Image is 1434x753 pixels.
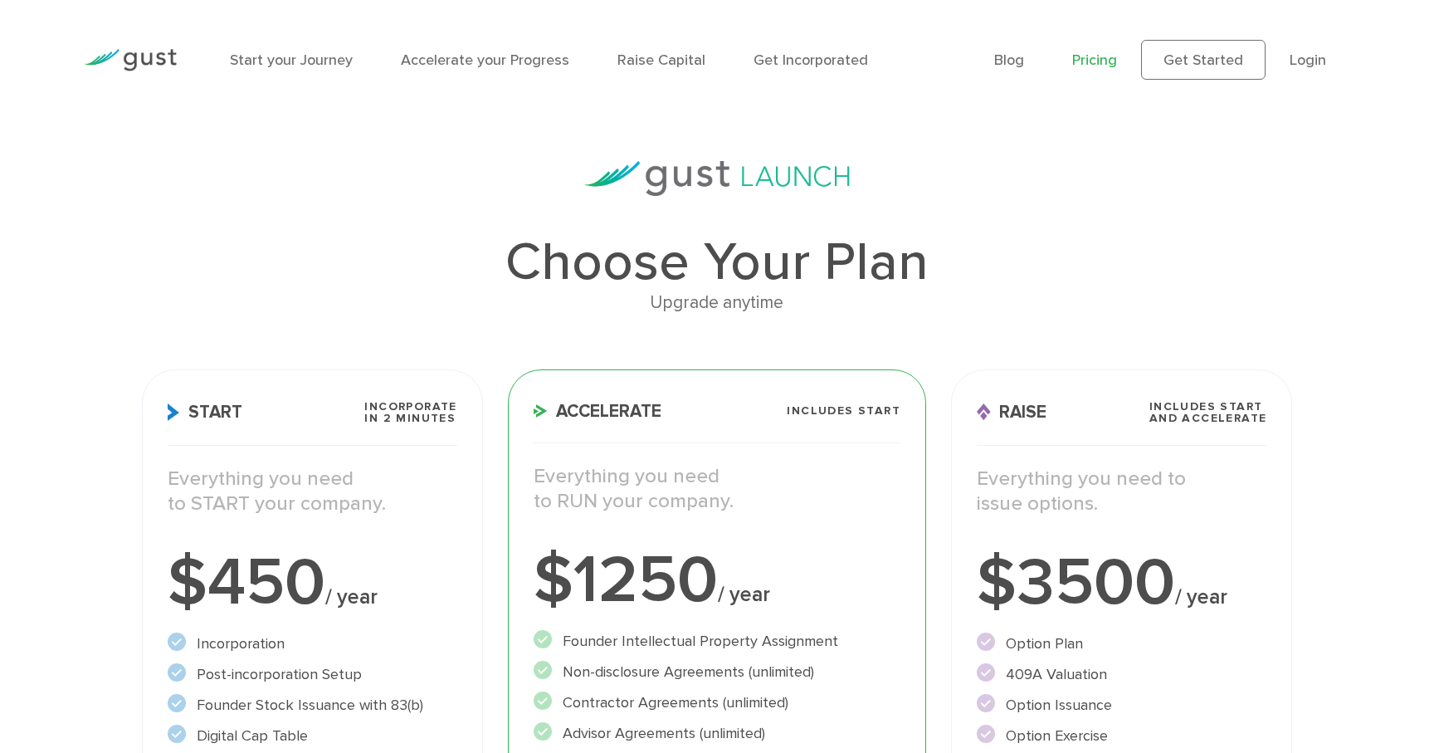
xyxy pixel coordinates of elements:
[718,582,770,607] span: / year
[401,51,569,69] a: Accelerate your Progress
[534,661,900,683] li: Non-disclosure Agreements (unlimited)
[142,289,1293,317] div: Upgrade anytime
[142,236,1293,289] h1: Choose Your Plan
[534,630,900,653] li: Founder Intellectual Property Assignment
[534,547,900,614] div: $1250
[977,694,1266,716] li: Option Issuance
[977,725,1266,747] li: Option Exercise
[168,633,457,655] li: Incorporation
[534,403,661,420] span: Accelerate
[1072,51,1117,69] a: Pricing
[168,725,457,747] li: Digital Cap Table
[168,467,457,516] p: Everything you need to START your company.
[754,51,868,69] a: Get Incorporated
[977,403,991,421] img: Raise Icon
[994,51,1024,69] a: Blog
[1290,51,1326,69] a: Login
[1175,584,1227,609] span: / year
[977,633,1266,655] li: Option Plan
[534,722,900,745] li: Advisor Agreements (unlimited)
[364,401,456,424] span: Incorporate in 2 Minutes
[977,403,1046,421] span: Raise
[1149,401,1267,424] span: Includes START and ACCELERATE
[168,694,457,716] li: Founder Stock Issuance with 83(b)
[168,550,457,616] div: $450
[168,663,457,686] li: Post-incorporation Setup
[787,405,900,417] span: Includes START
[168,403,180,421] img: Start Icon X2
[977,663,1266,686] li: 409A Valuation
[84,49,177,71] img: Gust Logo
[977,467,1266,516] p: Everything you need to issue options.
[1141,40,1266,80] a: Get Started
[977,550,1266,616] div: $3500
[325,584,378,609] span: / year
[617,51,705,69] a: Raise Capital
[168,403,242,421] span: Start
[534,404,548,418] img: Accelerate Icon
[230,51,353,69] a: Start your Journey
[584,161,850,196] img: gust-launch-logos.svg
[534,464,900,514] p: Everything you need to RUN your company.
[534,692,900,714] li: Contractor Agreements (unlimited)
